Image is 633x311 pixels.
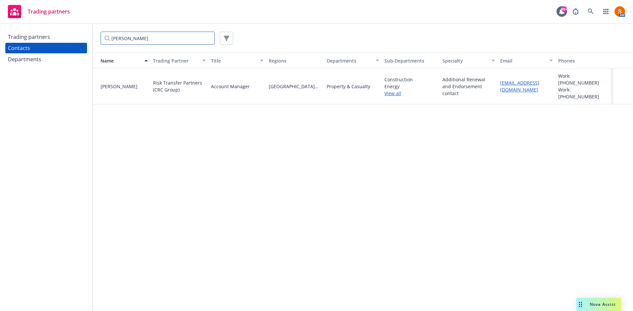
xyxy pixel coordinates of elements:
a: Departments [5,54,87,65]
button: Departments [324,53,382,68]
div: Risk Transfer Partners (CRC Group) [153,79,205,93]
div: Trading Partner [153,57,198,64]
div: Property & Casualty [327,83,370,90]
div: Specialty [442,57,488,64]
div: 99+ [561,6,567,12]
span: Nova Assist [590,301,616,307]
div: Trading partners [8,32,50,42]
a: Trading partners [5,2,73,21]
div: Additional Renewal and Endorsement contact [442,76,495,97]
div: Title [211,57,256,64]
span: Construction [384,76,437,83]
div: Name [95,57,140,64]
div: Sub-Departments [384,57,437,64]
div: Email [500,57,545,64]
a: [EMAIL_ADDRESS][DOMAIN_NAME] [500,80,539,93]
span: [GEOGRAPHIC_DATA][US_STATE] [269,83,321,90]
div: [PERSON_NAME] [101,83,148,90]
span: Trading partners [28,9,70,14]
img: photo [615,6,625,17]
button: Name [93,53,150,68]
div: Account Manager [211,83,250,90]
button: Sub-Departments [382,53,439,68]
a: Search [584,5,597,18]
div: Work: [PHONE_NUMBER] [558,72,611,86]
span: Energy [384,83,437,90]
div: Contacts [8,43,30,53]
a: View all [384,90,437,97]
div: Regions [269,57,321,64]
button: Phones [556,53,613,68]
a: Trading partners [5,32,87,42]
a: Switch app [599,5,613,18]
div: Departments [327,57,372,64]
div: Drag to move [576,298,585,311]
button: Specialty [440,53,497,68]
button: Email [497,53,555,68]
button: Regions [266,53,324,68]
button: Title [208,53,266,68]
div: Phones [558,57,611,64]
button: Trading Partner [150,53,208,68]
div: Work: [PHONE_NUMBER] [558,86,611,100]
a: Contacts [5,43,87,53]
div: Departments [8,54,41,65]
input: Filter by keyword... [101,32,215,45]
a: Report a Bug [569,5,582,18]
button: Nova Assist [576,298,621,311]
